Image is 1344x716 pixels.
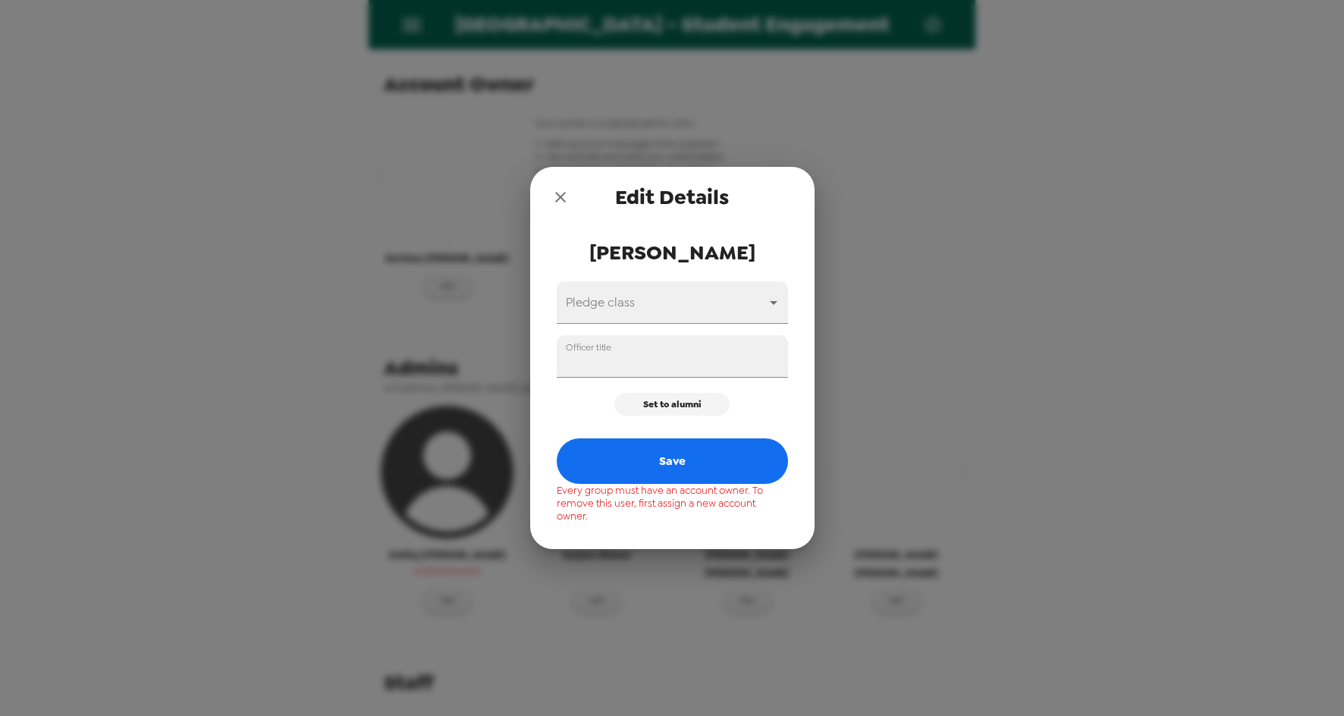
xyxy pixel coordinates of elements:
span: Edit Details [615,184,729,211]
button: close [545,182,576,212]
button: Set to alumni [614,393,730,416]
button: Save [557,438,788,484]
span: Every group must have an account owner. To remove this user, first assign a new account owner. [557,484,763,523]
label: Officer title [566,341,611,353]
span: [PERSON_NAME] [557,239,788,266]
